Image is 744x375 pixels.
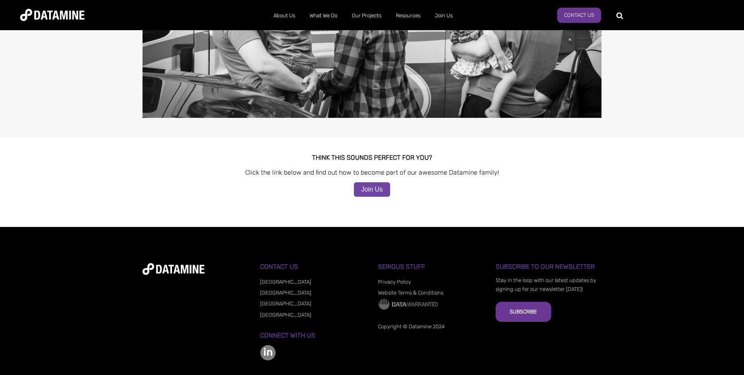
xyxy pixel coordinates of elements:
[428,5,460,26] a: Join Us
[302,5,345,26] a: What We Do
[496,276,601,294] p: Stay in the loop with our latest updates by signing up for our newsletter [DATE]!
[557,8,601,23] a: Contact Us
[345,5,389,26] a: Our Projects
[143,167,601,178] p: Click the link below and find out how to become part of our awesome Datamine family!
[378,263,484,270] h3: Serious Stuff
[143,263,205,275] img: datamine-logo-white
[260,312,311,318] a: [GEOGRAPHIC_DATA]
[496,302,551,322] button: Subscribe
[266,5,302,26] a: About Us
[378,298,438,310] img: Data Warranted Logo
[20,9,85,21] img: Datamine
[389,5,428,26] a: Resources
[312,154,432,161] span: THINK THIS SOUNDS PERFECT FOR YOU?
[260,332,366,339] h3: Connect with us
[354,182,390,197] a: Join Us
[260,263,366,270] h3: Contact Us
[260,290,311,296] a: [GEOGRAPHIC_DATA]
[260,345,276,361] img: linkedin-color
[260,279,311,285] a: [GEOGRAPHIC_DATA]
[378,322,484,331] p: Copyright © Datamine 2024
[378,290,443,296] a: Website Terms & Conditions
[496,263,601,270] h3: Subscribe to our Newsletter
[378,279,411,285] a: Privacy Policy
[260,301,311,307] a: [GEOGRAPHIC_DATA]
